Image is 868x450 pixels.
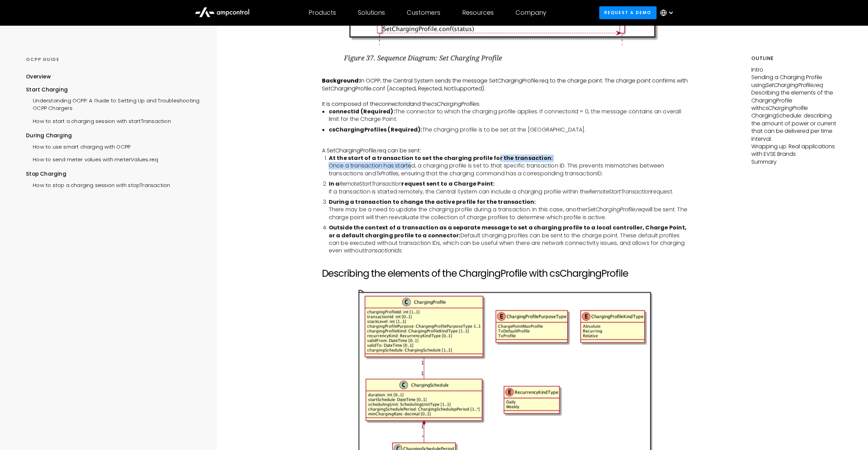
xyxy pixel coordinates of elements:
[26,178,170,191] a: How to stop a charging session with stopTransaction
[462,9,494,16] div: Resources
[328,154,553,162] strong: At the start of a transaction to set the charging profile for the transaction:
[26,73,51,86] a: Overview
[378,100,410,108] em: connectorId
[328,126,690,134] li: The charging profile is to be set at the [GEOGRAPHIC_DATA].
[762,104,808,112] em: csChargingProfile
[328,154,690,177] li: Once a transaction has started, a charging profile is set to that specific transaction ID. This p...
[328,180,690,196] li: If a transaction is started remotely, the Central System can include a charging profile within th...
[26,170,199,178] div: Stop Charging
[26,86,199,93] div: Start Charging
[26,132,199,139] div: During Charging
[589,188,651,196] em: RemoteStartTransaction
[328,180,494,188] strong: In a request sent to a Charge Point:
[322,70,690,77] p: ‍
[328,108,394,115] strong: connectId (Required):
[328,224,686,239] strong: Outside the context of a transaction as a separate message to set a charging profile to a local c...
[322,92,690,100] p: ‍
[599,6,657,19] a: Request a demo
[751,74,842,89] p: Sending a Charging Profile using
[26,140,130,152] a: How to use smart charging with OCPP
[322,139,690,147] p: ‍
[322,268,690,279] h2: Describing the elements of the ChargingProfile with csChargingProfile
[322,260,690,268] p: ‍
[328,224,690,255] li: Default charging profiles can be sent to the charge point. These default profiles can be executed...
[407,9,440,16] div: Customers
[751,143,842,158] p: Wrapping up: Real applications with EVSE Brands
[358,9,385,16] div: Solutions
[431,100,479,108] em: csChargingProfiles
[751,89,842,112] p: Describing the elements of the ChargingProfile with
[516,9,546,16] div: Company
[339,180,402,188] em: RemoteStartTransaction
[26,114,171,127] a: How to start a charging session with startTransaction
[328,198,535,206] strong: During a transaction to change the active profile for the transaction:
[26,73,51,80] div: Overview
[322,77,690,92] p: In OCPP, the Central System sends the message SetChargingProfile.req to the charge point. The cha...
[751,158,842,166] p: Summary
[751,112,842,143] p: ChargingSchedule: describing the amount of power or current that can be delivered per time interval.
[26,152,158,165] a: How to send meter values with meterValues.req
[322,77,360,85] strong: Background:
[26,57,199,63] div: OCPP GUIDE
[364,247,401,254] em: transactionIds
[376,170,399,177] em: TxProfiles
[309,9,336,16] div: Products
[322,147,690,154] p: A SetChargingProfile.req can be sent:
[328,108,690,123] li: The connector to which the charging profile applies. If connectorId = 0, the message contains an ...
[328,126,422,134] strong: csChargingProfiles (Required):
[766,81,823,89] em: SetChargingProfile.req
[322,100,690,108] p: It is composed of the and the .
[751,66,842,74] p: Intro
[751,55,842,62] h5: Outline
[328,198,690,221] li: There may be a need to update the charging profile during a transaction. In this case, another wi...
[587,205,645,213] em: SetChargingProfile.req
[26,93,199,114] a: Understanding OCPP: A Guide to Setting Up and Troubleshooting OCPP Chargers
